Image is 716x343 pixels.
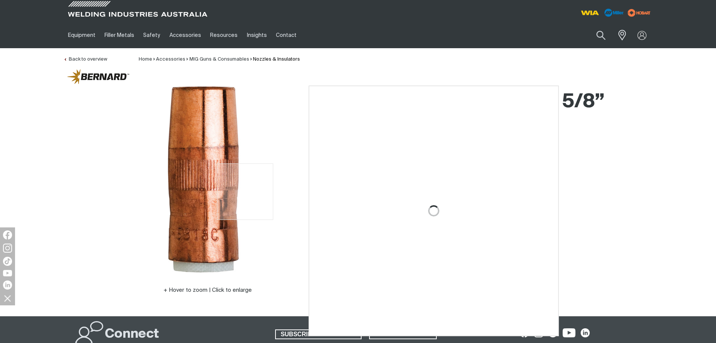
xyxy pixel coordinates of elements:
[3,230,12,239] img: Facebook
[3,270,12,276] img: YouTube
[364,90,653,139] h1: Nozzle Small Copper 5/8” Diameter 1/8 Recess
[364,207,401,212] span: Rating: {0}
[588,26,614,44] button: Search products
[156,57,185,62] a: Accessories
[253,57,300,62] a: Nozzles & Insulators
[271,22,301,48] a: Contact
[100,22,139,48] a: Filler Metals
[139,56,300,63] nav: Breadcrumb
[206,22,242,48] a: Resources
[3,244,12,253] img: Instagram
[625,7,653,18] img: miller
[64,22,506,48] nav: Main
[242,22,271,48] a: Insights
[3,280,12,290] img: LinkedIn
[139,57,152,62] a: Home
[64,57,107,62] a: Back to overview of Nozzles & Insulators
[1,292,14,305] img: hide socials
[578,26,613,44] input: Product name or item number...
[3,257,12,266] img: TikTok
[189,57,249,62] a: MIG Guns & Consumables
[105,326,159,343] h2: Connect
[276,329,361,339] span: SUBSCRIBE TO UPDATES
[64,22,100,48] a: Equipment
[369,329,437,339] a: SALES & SUPPORT
[364,153,395,162] span: Item No.
[275,329,362,339] a: SUBSCRIBE TO UPDATES
[165,22,206,48] a: Accessories
[377,177,434,189] span: WHERE TO BUY
[159,286,256,295] button: Hover to zoom | Click to enlarge
[396,154,431,160] span: BENS-5818C
[139,22,165,48] a: Safety
[114,86,302,274] img: Nozzle Small Copper 5/8” Diameter - 1/8 Recess
[364,176,434,190] a: WHERE TO BUY
[370,329,436,339] span: SALES & SUPPORT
